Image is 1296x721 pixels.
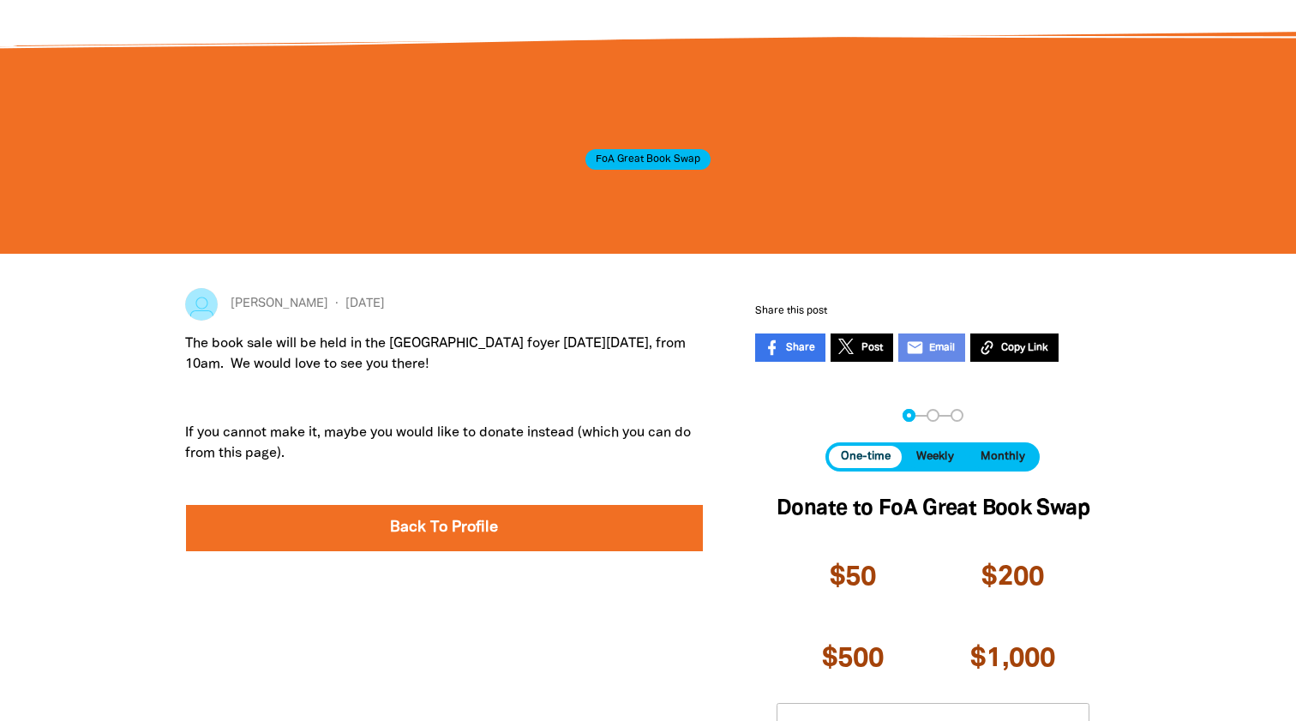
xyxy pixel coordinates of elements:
[585,149,711,170] span: FoA Great Book Swap
[186,505,703,551] a: Back To Profile
[903,409,915,422] button: Navigate to step 1 of 3 to enter your donation amount
[936,622,1089,696] button: $1,000
[825,442,1040,471] div: Donation frequency
[829,446,902,467] button: One-time
[841,451,891,462] span: One-time
[861,340,883,356] span: Post
[970,333,1059,362] button: Copy Link
[981,451,1025,462] span: Monthly
[936,540,1089,615] button: $200
[898,333,965,362] a: emailEmail
[786,340,815,356] span: Share
[970,646,1055,671] span: $1,000
[929,340,955,356] span: Email
[328,295,385,314] span: [DATE]
[777,492,1089,526] h2: Donate to FoA Great Book Swap
[777,622,930,696] button: $500
[1001,340,1048,356] span: Copy Link
[822,646,885,671] span: $500
[831,333,893,362] a: Post
[905,446,966,467] button: Weekly
[969,446,1037,467] button: Monthly
[981,565,1044,590] span: $200
[755,306,827,315] span: Share this post
[185,423,704,464] p: If you cannot make it, maybe you would like to donate instead (which you can do from this page).
[927,409,939,422] button: Navigate to step 2 of 3 to enter your details
[185,333,704,375] p: The book sale will be held in the [GEOGRAPHIC_DATA] foyer [DATE][DATE], from 10am. We would love ...
[777,540,930,615] button: $50
[830,565,877,590] span: $50
[916,451,954,462] span: Weekly
[755,333,825,362] a: Share
[951,409,963,422] button: Navigate to step 3 of 3 to enter your payment details
[906,339,924,357] i: email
